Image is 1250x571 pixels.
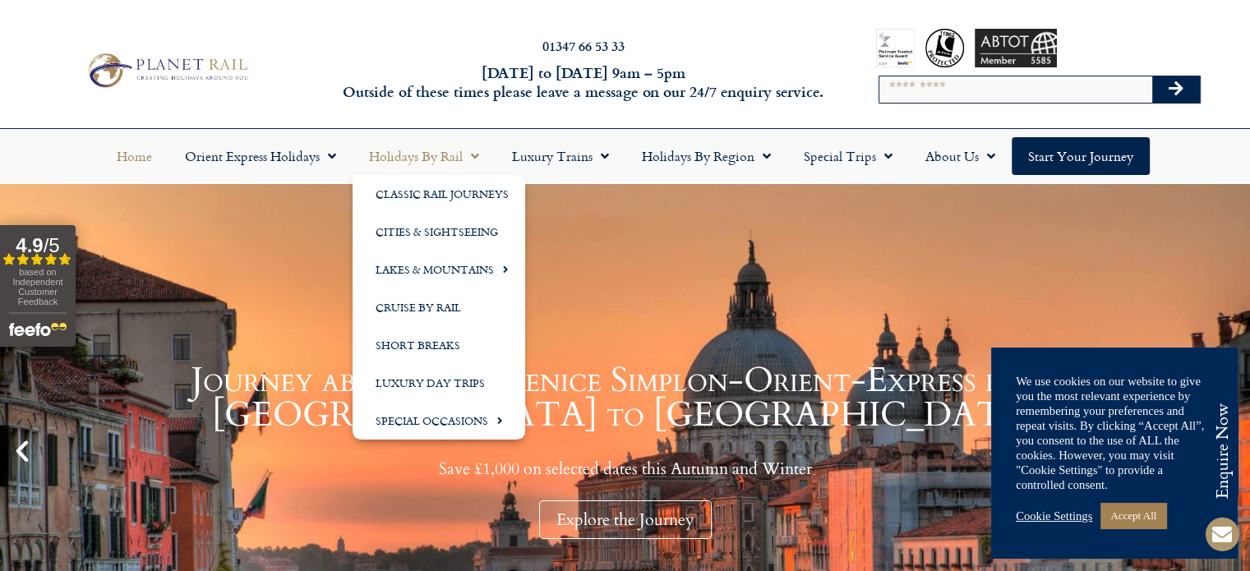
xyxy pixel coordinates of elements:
a: Start your Journey [1012,137,1150,175]
a: Holidays by Region [625,137,787,175]
a: Special Occasions [353,402,525,440]
a: 01347 66 53 33 [542,36,625,55]
div: We use cookies on our website to give you the most relevant experience by remembering your prefer... [1016,374,1213,492]
div: Explore the Journey [539,500,712,539]
a: Cities & Sightseeing [353,213,525,251]
a: About Us [909,137,1012,175]
a: Classic Rail Journeys [353,175,525,213]
a: Orient Express Holidays [168,137,353,175]
a: Cruise by Rail [353,288,525,326]
p: Save £1,000 on selected dates this Autumn and Winter [41,458,1209,479]
nav: Menu [8,137,1242,175]
a: Special Trips [787,137,909,175]
a: Short Breaks [353,326,525,364]
a: Accept All [1100,503,1166,528]
a: Holidays by Rail [353,137,496,175]
ul: Holidays by Rail [353,175,525,440]
img: Planet Rail Train Holidays Logo [81,49,252,91]
a: Home [100,137,168,175]
a: Luxury Day Trips [353,364,525,402]
div: Previous slide [8,437,36,465]
a: Luxury Trains [496,137,625,175]
a: Cookie Settings [1016,509,1092,523]
h6: [DATE] to [DATE] 9am – 5pm Outside of these times please leave a message on our 24/7 enquiry serv... [338,63,829,102]
h1: Journey aboard the Venice Simplon-Orient-Express from [GEOGRAPHIC_DATA] to [GEOGRAPHIC_DATA] [41,363,1209,432]
button: Search [1152,76,1200,103]
a: Lakes & Mountains [353,251,525,288]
